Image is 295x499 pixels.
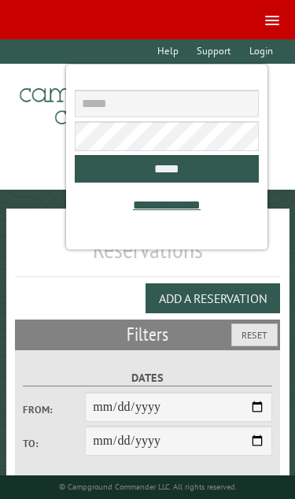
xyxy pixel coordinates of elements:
h2: Filters [15,320,281,349]
button: Add a Reservation [146,283,280,313]
a: Help [150,39,186,64]
label: From: [23,402,85,417]
h1: Reservations [15,234,281,277]
a: Login [242,39,280,64]
label: To: [23,436,85,451]
img: Campground Commander [15,70,212,131]
label: Dates [23,369,272,387]
small: © Campground Commander LLC. All rights reserved. [59,482,237,492]
button: Reset [231,323,278,346]
a: Support [190,39,238,64]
